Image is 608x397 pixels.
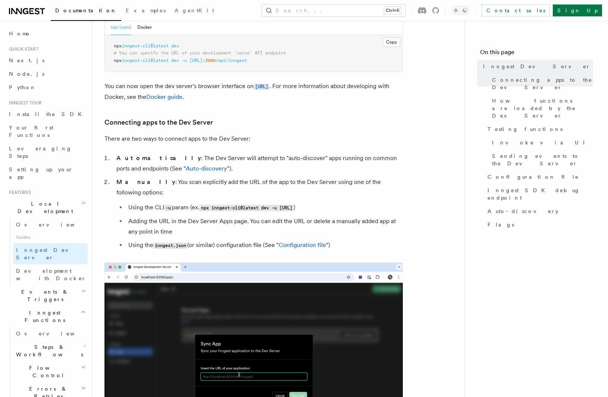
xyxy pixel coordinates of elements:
[111,20,131,35] button: npx (npm)
[200,205,294,211] code: npx inngest-cli@latest dev -u [URL]
[480,60,593,73] a: Inngest Dev Server
[485,170,593,184] a: Configuration file
[16,222,93,228] span: Overview
[485,122,593,136] a: Testing functions
[6,163,88,184] a: Setting up your app
[485,204,593,218] a: Auto-discovery
[6,107,88,121] a: Install the SDK
[104,134,403,144] p: There are two ways to connect apps to the Dev Server:
[51,2,121,21] a: Documentation
[6,100,42,106] span: Inngest tour
[126,240,403,251] li: Using the (or similar) configuration file (See " ")
[175,7,214,13] span: AgentKit
[114,43,122,49] span: npx
[171,43,179,49] span: dev
[116,154,201,162] strong: Automatically
[6,288,81,303] span: Events & Triggers
[485,184,593,204] a: Inngest SDK debug endpoint
[16,331,93,337] span: Overview
[483,63,590,70] span: Inngest Dev Server
[488,221,514,228] span: Flags
[122,43,169,49] span: inngest-cli@latest
[104,117,213,128] a: Connecting apps to the Dev Server
[121,2,170,20] a: Examples
[553,4,602,16] a: Sign Up
[189,58,205,63] span: [URL]:
[126,202,403,213] li: Using the CLI param (ex. )
[13,343,83,358] span: Steps & Workflows
[492,76,593,91] span: Connecting apps to the Dev Server
[6,54,88,67] a: Next.js
[9,57,44,63] span: Next.js
[492,152,593,167] span: Sending events to the Dev Server
[279,241,326,248] a: Configuration file
[451,6,469,15] button: Toggle dark mode
[164,205,172,211] code: -u
[170,2,219,20] a: AgentKit
[13,364,81,379] span: Flow Control
[9,30,30,37] span: Home
[9,84,36,90] span: Python
[6,190,31,196] span: Features
[489,149,593,170] a: Sending events to the Dev Server
[492,139,591,146] span: Invoke via UI
[126,7,166,13] span: Examples
[16,247,80,260] span: Inngest Dev Server
[137,20,152,35] button: Docker
[6,197,88,218] button: Local Development
[9,125,53,138] span: Your first Functions
[9,166,73,180] span: Setting up your app
[171,58,179,63] span: dev
[489,94,593,122] a: How functions are loaded by the Dev Server
[254,84,269,90] code: [URL]
[489,136,593,149] a: Invoke via UI
[6,81,88,94] a: Python
[13,218,88,231] a: Overview
[9,146,72,159] span: Leveraging Steps
[13,340,88,361] button: Steps & Workflows
[114,177,403,251] li: : You scan explicitly add the URL of the app to the Dev Server using one of the following options:
[182,58,187,63] span: -u
[6,121,88,142] a: Your first Functions
[6,218,88,285] div: Local Development
[6,46,38,52] span: Quick start
[126,216,403,237] li: Adding the URL in the Dev Server Apps page. You can edit the URL or delete a manually added app a...
[480,48,593,60] h4: On this page
[55,7,117,13] span: Documentation
[254,82,269,90] a: [URL]
[13,361,88,382] button: Flow Control
[384,7,401,14] kbd: Ctrl+K
[153,243,187,249] code: inngest.json
[9,71,44,77] span: Node.js
[216,58,247,63] span: /api/inngest
[488,207,558,215] span: Auto-discovery
[489,73,593,94] a: Connecting apps to the Dev Server
[6,67,88,81] a: Node.js
[114,153,403,174] li: : The Dev Server will attempt to "auto-discover" apps running on common ports and endpoints (See ...
[205,58,216,63] span: 3000
[146,93,182,100] a: Docker guide
[13,231,88,243] span: Guides
[186,165,227,172] a: Auto-discovery
[488,173,579,181] span: Configuration file
[114,58,122,63] span: npx
[6,309,81,324] span: Inngest Functions
[488,187,593,201] span: Inngest SDK debug endpoint
[6,285,88,306] button: Events & Triggers
[6,306,88,327] button: Inngest Functions
[488,125,562,133] span: Testing functions
[16,268,86,281] span: Development with Docker
[262,4,405,16] button: Search...Ctrl+K
[485,218,593,231] a: Flags
[122,58,169,63] span: inngest-cli@latest
[482,4,550,16] a: Contact sales
[13,264,88,285] a: Development with Docker
[492,97,593,119] span: How functions are loaded by the Dev Server
[114,50,286,56] span: # You can specify the URL of your development `serve` API endpoint
[13,327,88,340] a: Overview
[116,178,175,185] strong: Manually
[9,111,86,117] span: Install the SDK
[6,27,88,40] a: Home
[6,200,81,215] span: Local Development
[104,81,403,102] p: You can now open the dev server's browser interface on . For more information about developing wi...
